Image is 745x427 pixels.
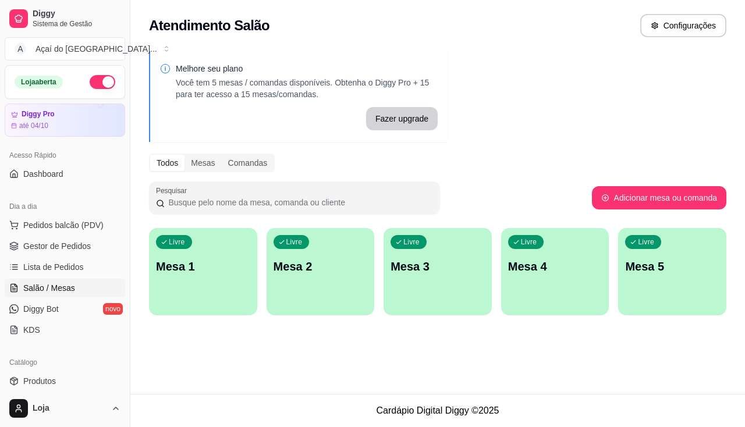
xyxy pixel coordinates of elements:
[176,77,438,100] p: Você tem 5 mesas / comandas disponíveis. Obtenha o Diggy Pro + 15 para ter acesso a 15 mesas/coma...
[592,186,726,209] button: Adicionar mesa ou comanda
[23,219,104,231] span: Pedidos balcão (PDV)
[176,63,438,74] p: Melhore seu plano
[618,228,726,315] button: LivreMesa 5
[5,394,125,422] button: Loja
[640,14,726,37] button: Configurações
[5,321,125,339] a: KDS
[625,258,719,275] p: Mesa 5
[23,282,75,294] span: Salão / Mesas
[33,403,107,414] span: Loja
[5,353,125,372] div: Catálogo
[521,237,537,247] p: Livre
[508,258,602,275] p: Mesa 4
[23,324,40,336] span: KDS
[5,146,125,165] div: Acesso Rápido
[15,43,26,55] span: A
[222,155,274,171] div: Comandas
[5,37,125,61] button: Select a team
[5,237,125,255] a: Gestor de Pedidos
[130,394,745,427] footer: Cardápio Digital Diggy © 2025
[286,237,303,247] p: Livre
[150,155,185,171] div: Todos
[149,228,257,315] button: LivreMesa 1
[5,165,125,183] a: Dashboard
[185,155,221,171] div: Mesas
[19,121,48,130] article: até 04/10
[23,303,59,315] span: Diggy Bot
[384,228,492,315] button: LivreMesa 3
[165,197,433,208] input: Pesquisar
[5,104,125,137] a: Diggy Proaté 04/10
[23,168,63,180] span: Dashboard
[5,197,125,216] div: Dia a dia
[5,258,125,276] a: Lista de Pedidos
[366,107,438,130] button: Fazer upgrade
[391,258,485,275] p: Mesa 3
[501,228,609,315] button: LivreMesa 4
[33,19,120,29] span: Sistema de Gestão
[5,279,125,297] a: Salão / Mesas
[156,258,250,275] p: Mesa 1
[22,110,55,119] article: Diggy Pro
[5,300,125,318] a: Diggy Botnovo
[23,261,84,273] span: Lista de Pedidos
[33,9,120,19] span: Diggy
[156,186,191,195] label: Pesquisar
[267,228,375,315] button: LivreMesa 2
[638,237,654,247] p: Livre
[23,375,56,387] span: Produtos
[5,5,125,33] a: DiggySistema de Gestão
[403,237,420,247] p: Livre
[23,240,91,252] span: Gestor de Pedidos
[36,43,157,55] div: Açaí do [GEOGRAPHIC_DATA] ...
[5,372,125,390] a: Produtos
[149,16,269,35] h2: Atendimento Salão
[274,258,368,275] p: Mesa 2
[90,75,115,89] button: Alterar Status
[169,237,185,247] p: Livre
[15,76,63,88] div: Loja aberta
[5,216,125,234] button: Pedidos balcão (PDV)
